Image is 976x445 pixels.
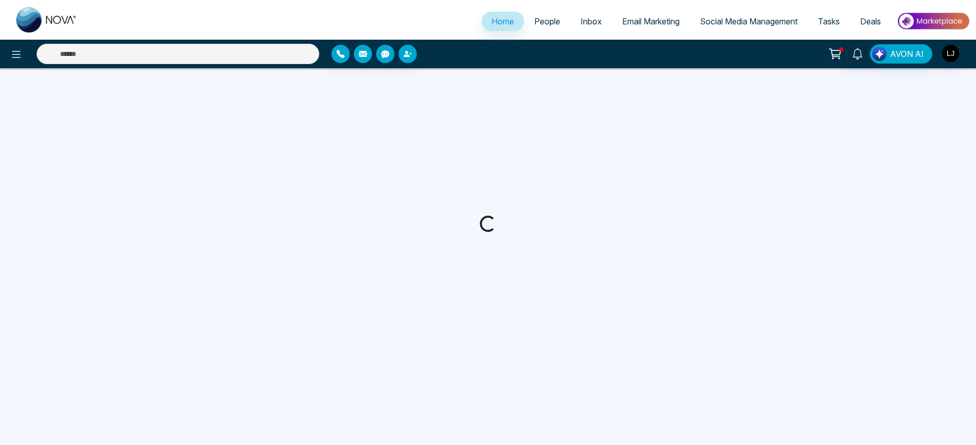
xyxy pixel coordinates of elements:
img: Market-place.gif [896,10,970,33]
span: AVON AI [890,48,924,60]
button: AVON AI [870,44,932,64]
img: Lead Flow [872,47,887,61]
img: User Avatar [942,45,959,62]
span: Social Media Management [700,16,798,26]
span: Tasks [818,16,840,26]
img: Nova CRM Logo [16,7,77,33]
span: People [534,16,560,26]
a: Email Marketing [612,12,690,31]
span: Email Marketing [622,16,680,26]
a: Deals [850,12,891,31]
a: People [524,12,570,31]
a: Home [481,12,524,31]
span: Deals [860,16,881,26]
a: Tasks [808,12,850,31]
a: Social Media Management [690,12,808,31]
span: Home [492,16,514,26]
a: Inbox [570,12,612,31]
span: Inbox [581,16,602,26]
